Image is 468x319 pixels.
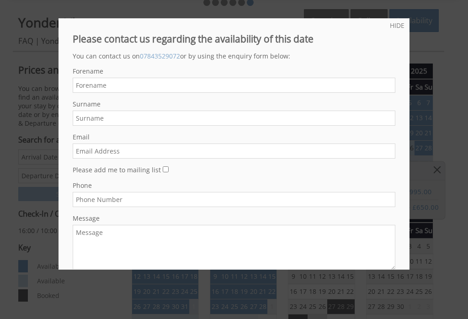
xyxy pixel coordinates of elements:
label: Forename [73,67,395,75]
input: Forename [73,78,395,93]
a: 07843529072 [140,52,180,60]
label: Surname [73,100,395,108]
label: Email [73,133,395,141]
label: Message [73,214,395,223]
h2: Please contact us regarding the availability of this date [73,32,395,45]
label: Phone [73,181,395,190]
input: Surname [73,111,395,126]
input: Phone Number [73,192,395,207]
label: Please add me to mailing list [73,165,161,174]
p: You can contact us on or by using the enquiry form below: [73,52,395,60]
input: Email Address [73,144,395,159]
a: HIDE [390,21,404,30]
